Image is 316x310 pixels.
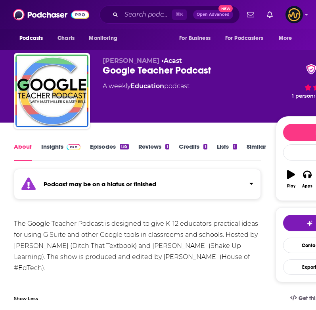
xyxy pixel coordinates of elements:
a: Lists1 [217,143,237,161]
button: Apps [299,165,315,193]
button: Show profile menu [285,6,303,23]
input: Search podcasts, credits, & more... [121,8,172,21]
span: [PERSON_NAME] [103,57,159,64]
img: tell me why sparkle [306,220,313,227]
span: Logged in as LowerStreet [285,6,303,23]
button: open menu [83,31,127,46]
span: • [161,57,182,64]
div: 1 [203,144,207,149]
span: For Business [179,33,211,44]
a: Reviews1 [138,143,169,161]
img: Podchaser - Follow, Share and Rate Podcasts [13,7,89,22]
a: Show notifications dropdown [264,8,276,21]
span: ⌘ K [172,9,187,20]
button: Play [283,165,299,193]
div: Search podcasts, credits, & more... [100,6,240,24]
img: Google Teacher Podcast [15,55,88,127]
button: open menu [273,31,302,46]
div: Apps [302,184,312,189]
a: Show notifications dropdown [244,8,257,21]
span: Podcasts [19,33,43,44]
section: Click to expand status details [14,174,261,199]
span: New [218,5,233,12]
a: Episodes135 [90,143,128,161]
span: Charts [57,33,75,44]
img: Podchaser Pro [67,144,80,150]
div: A weekly podcast [103,81,190,91]
button: open menu [174,31,220,46]
a: Education [130,82,164,90]
a: About [14,143,32,161]
span: 1 person [292,93,314,99]
button: open menu [14,31,53,46]
div: Play [287,184,295,189]
span: Monitoring [89,33,117,44]
button: Open AdvancedNew [193,10,233,19]
span: More [279,33,292,44]
div: 1 [233,144,237,149]
div: 135 [120,144,128,149]
a: InsightsPodchaser Pro [41,143,80,161]
button: open menu [220,31,275,46]
a: Charts [52,31,79,46]
span: For Podcasters [225,33,263,44]
div: 1 [165,144,169,149]
a: Credits1 [179,143,207,161]
a: Similar [247,143,266,161]
strong: Podcast may be on a hiatus or finished [44,180,156,188]
a: Acast [164,57,182,64]
img: User Profile [285,6,303,23]
span: Open Advanced [197,13,230,17]
div: The Google Teacher Podcast is designed to give K-12 educators practical ideas for using G Suite a... [14,218,261,296]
